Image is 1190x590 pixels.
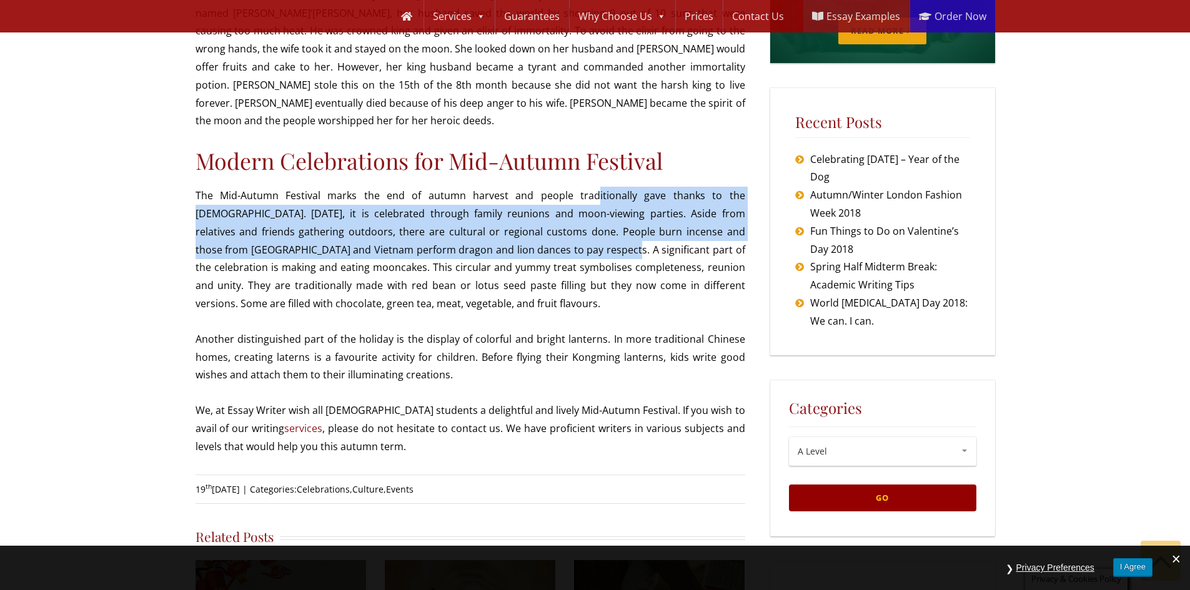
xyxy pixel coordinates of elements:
h2: Modern Celebrations for Mid-Autumn Festival [196,147,745,174]
span: , , [297,483,414,495]
a: culture [352,483,384,495]
p: The Mid-Autumn Festival marks the end of autumn harvest and people traditionally gave thanks to t... [196,187,745,313]
button: Privacy Preferences [1010,558,1101,578]
a: celebrations [297,483,350,495]
p: Another distinguished part of the holiday is the display of colorful and bright lanterns. In more... [196,330,745,384]
h5: Categories [789,399,976,417]
h3: Recent Posts [795,113,970,138]
a: World [MEDICAL_DATA] Day 2018: We can. I can. [810,294,970,330]
a: Celebrating [DATE] – Year of the Dog [810,150,970,187]
a: Fun Things to Do on Valentine’s Day 2018 [810,222,970,258]
p: We, at Essay Writer wish all [DEMOGRAPHIC_DATA] students a delightful and lively Mid-Autumn Festi... [196,401,745,455]
a: Autumn/Winter London Fashion Week 2018 [810,186,970,222]
a: services [284,421,322,435]
sup: th [206,482,212,491]
a: Spring Half Midterm Break: Academic Writing Tips [810,258,970,294]
button: I Agree [1113,558,1153,576]
div: 19 [DATE] | Categories: [196,474,745,504]
h6: Related Posts [196,528,280,545]
button: Go [789,484,976,511]
a: events [386,483,414,495]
